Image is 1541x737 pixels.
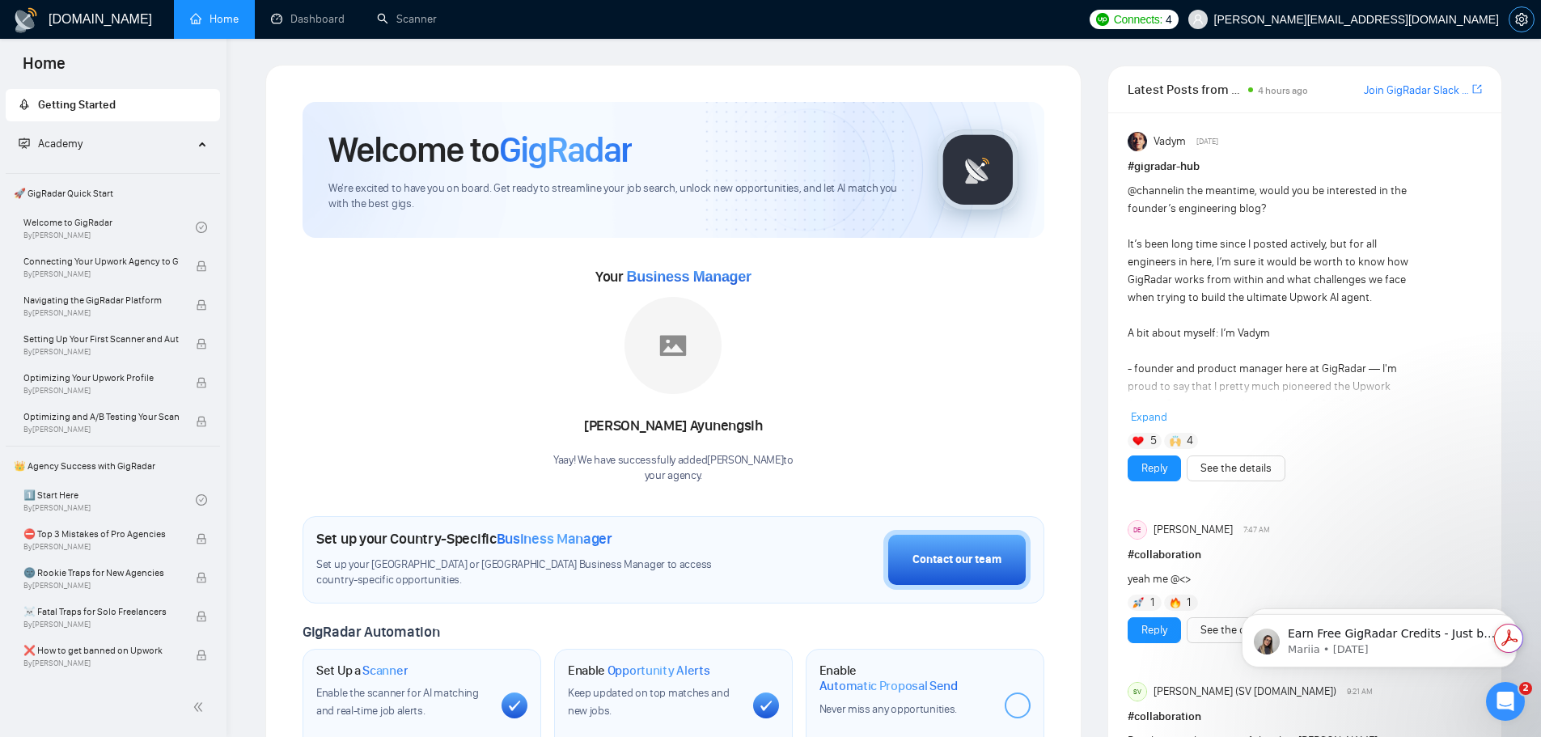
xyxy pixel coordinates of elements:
h1: Welcome to [328,128,632,172]
span: Scanner [362,663,408,679]
span: lock [196,533,207,544]
span: Home [10,52,78,86]
span: Academy [19,137,83,150]
span: 1 [1150,595,1154,611]
span: Academy [38,137,83,150]
a: See the details [1200,621,1272,639]
button: Reply [1128,455,1181,481]
div: [PERSON_NAME] Ayunengsih [553,413,794,440]
span: [PERSON_NAME] (SV [DOMAIN_NAME]) [1154,683,1336,701]
span: setting [1509,13,1534,26]
button: Reply [1128,617,1181,643]
div: DE [1128,521,1146,539]
span: Setting Up Your First Scanner and Auto-Bidder [23,331,179,347]
span: Navigating the GigRadar Platform [23,292,179,308]
h1: Set Up a [316,663,408,679]
a: 1️⃣ Start HereBy[PERSON_NAME] [23,482,196,518]
li: Getting Started [6,89,220,121]
span: Vadym [1154,133,1186,150]
a: See the details [1200,460,1272,477]
span: Keep updated on top matches and new jobs. [568,686,730,718]
h1: Enable [819,663,992,694]
span: GigRadar Automation [303,623,439,641]
span: 🚀 GigRadar Quick Start [7,177,218,210]
span: ⛔ Top 3 Mistakes of Pro Agencies [23,526,179,542]
span: 4 hours ago [1258,85,1308,96]
span: lock [196,338,207,349]
span: 5 [1150,433,1157,449]
span: lock [196,572,207,583]
p: Message from Mariia, sent 9w ago [70,62,279,77]
span: lock [196,299,207,311]
span: Never miss any opportunities. [819,702,957,716]
img: ❤️ [1132,435,1144,447]
button: Contact our team [883,530,1031,590]
span: Business Manager [626,269,751,285]
span: export [1472,83,1482,95]
span: user [1192,14,1204,25]
p: your agency . [553,468,794,484]
span: We're excited to have you on board. Get ready to streamline your job search, unlock new opportuni... [328,181,912,212]
span: fund-projection-screen [19,138,30,149]
span: lock [196,611,207,622]
span: @channel [1128,184,1175,197]
span: Expand [1131,410,1167,424]
span: By [PERSON_NAME] [23,542,179,552]
iframe: Intercom notifications message [1217,580,1541,693]
img: 🙌 [1170,435,1181,447]
img: gigradar-logo.png [938,129,1018,210]
span: 🌚 Rookie Traps for New Agencies [23,565,179,581]
h1: # gigradar-hub [1128,158,1482,176]
iframe: Intercom live chat [1486,682,1525,721]
span: Business Manager [497,530,612,548]
span: double-left [193,699,209,715]
span: Latest Posts from the GigRadar Community [1128,79,1243,100]
a: Welcome to GigRadarBy[PERSON_NAME] [23,210,196,245]
span: Optimizing and A/B Testing Your Scanner for Better Results [23,409,179,425]
span: lock [196,260,207,272]
span: [PERSON_NAME] [1154,521,1233,539]
a: export [1472,82,1482,97]
img: placeholder.png [624,297,722,394]
div: yeah me @<> [1128,570,1412,588]
img: upwork-logo.png [1096,13,1109,26]
span: rocket [19,99,30,110]
span: 1 [1187,595,1191,611]
span: Getting Started [38,98,116,112]
span: Earn Free GigRadar Credits - Just by Sharing Your Story! 💬 Want more credits for sending proposal... [70,47,279,446]
button: See the details [1187,617,1285,643]
button: setting [1509,6,1535,32]
div: in the meantime, would you be interested in the founder’s engineering blog? It’s been long time s... [1128,182,1412,645]
div: Contact our team [912,551,1001,569]
span: Your [595,268,751,286]
span: lock [196,650,207,661]
span: 2 [1519,682,1532,695]
h1: Set up your Country-Specific [316,530,612,548]
span: Optimizing Your Upwork Profile [23,370,179,386]
span: check-circle [196,494,207,506]
a: searchScanner [377,12,437,26]
span: By [PERSON_NAME] [23,386,179,396]
span: ❌ How to get banned on Upwork [23,642,179,659]
a: Reply [1141,621,1167,639]
a: homeHome [190,12,239,26]
span: Enable the scanner for AI matching and real-time job alerts. [316,686,479,718]
span: Opportunity Alerts [608,663,710,679]
span: Connects: [1114,11,1162,28]
span: 7:47 AM [1243,523,1270,537]
span: By [PERSON_NAME] [23,425,179,434]
div: SV [1128,683,1146,701]
button: See the details [1187,455,1285,481]
span: 4 [1187,433,1193,449]
span: By [PERSON_NAME] [23,347,179,357]
span: By [PERSON_NAME] [23,269,179,279]
img: 🔥 [1170,597,1181,608]
span: check-circle [196,222,207,233]
span: Set up your [GEOGRAPHIC_DATA] or [GEOGRAPHIC_DATA] Business Manager to access country-specific op... [316,557,745,588]
a: Join GigRadar Slack Community [1364,82,1469,100]
span: By [PERSON_NAME] [23,620,179,629]
img: Vadym [1128,132,1147,151]
span: lock [196,377,207,388]
img: 🚀 [1132,597,1144,608]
